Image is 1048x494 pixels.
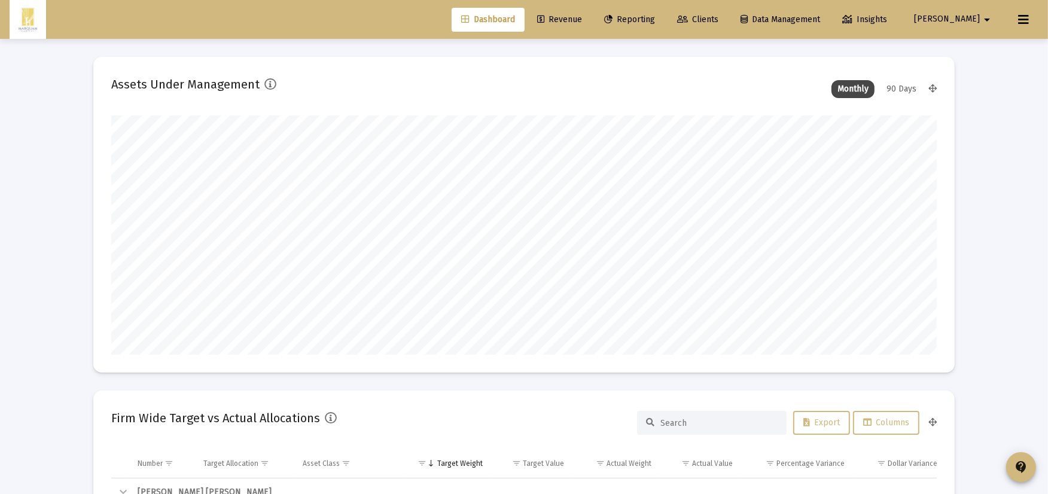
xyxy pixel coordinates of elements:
td: Column Target Weight [404,449,491,478]
div: Dollar Variance [888,459,937,468]
button: Columns [853,411,919,435]
button: [PERSON_NAME] [900,7,1009,31]
a: Insights [833,8,897,32]
mat-icon: contact_support [1014,460,1028,474]
span: Clients [677,14,718,25]
td: Column Target Value [491,449,572,478]
td: Column Number [129,449,195,478]
td: Column Actual Value [660,449,742,478]
div: Number [138,459,163,468]
mat-icon: arrow_drop_down [980,8,994,32]
input: Search [660,418,778,428]
td: Column Actual Weight [572,449,660,478]
span: Show filter options for column 'Dollar Variance' [877,459,886,468]
div: Actual Value [692,459,733,468]
div: Asset Class [303,459,340,468]
div: Actual Weight [607,459,651,468]
td: Column Dollar Variance [853,449,948,478]
span: Dashboard [461,14,515,25]
td: Column Asset Class [294,449,404,478]
a: Reporting [595,8,665,32]
span: Show filter options for column 'Asset Class' [342,459,351,468]
a: Data Management [731,8,830,32]
a: Dashboard [452,8,525,32]
div: 90 Days [881,80,922,98]
span: Show filter options for column 'Target Value' [512,459,521,468]
span: Reporting [604,14,655,25]
td: Column Percentage Variance [741,449,852,478]
span: Data Management [741,14,820,25]
div: Percentage Variance [776,459,845,468]
a: Clients [668,8,728,32]
div: Target Value [523,459,564,468]
span: Show filter options for column 'Actual Value' [681,459,690,468]
h2: Assets Under Management [111,75,260,94]
div: Target Allocation [203,459,258,468]
a: Revenue [528,8,592,32]
span: Export [803,417,840,428]
button: Export [793,411,850,435]
span: Show filter options for column 'Target Weight' [418,459,426,468]
h2: Firm Wide Target vs Actual Allocations [111,408,320,428]
span: Show filter options for column 'Number' [164,459,173,468]
img: Dashboard [19,8,37,32]
span: Revenue [537,14,582,25]
span: Show filter options for column 'Percentage Variance' [766,459,775,468]
div: Target Weight [437,459,483,468]
span: Columns [863,417,909,428]
span: Show filter options for column 'Actual Weight' [596,459,605,468]
span: [PERSON_NAME] [914,14,980,25]
div: Monthly [831,80,875,98]
td: Column Target Allocation [195,449,294,478]
span: Insights [842,14,887,25]
span: Show filter options for column 'Target Allocation' [260,459,269,468]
